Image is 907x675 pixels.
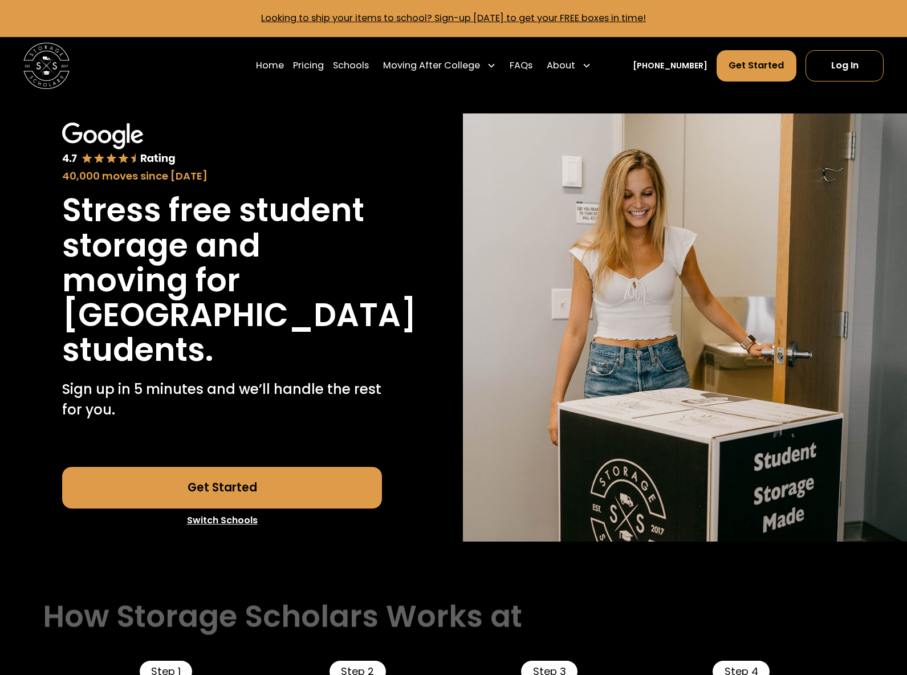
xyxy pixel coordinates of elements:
[62,298,417,332] h1: [GEOGRAPHIC_DATA]
[383,59,480,72] div: Moving After College
[542,50,596,82] div: About
[43,598,522,634] h2: How Storage Scholars Works at
[510,50,532,82] a: FAQs
[463,113,907,542] img: Storage Scholars will have everything waiting for you in your room when you arrive to campus.
[62,168,382,184] div: 40,000 moves since [DATE]
[806,50,884,82] a: Log In
[62,123,176,166] img: Google 4.7 star rating
[293,50,324,82] a: Pricing
[256,50,284,82] a: Home
[547,59,575,72] div: About
[62,332,213,367] h1: students.
[378,50,501,82] div: Moving After College
[62,509,382,532] a: Switch Schools
[633,60,707,72] a: [PHONE_NUMBER]
[717,50,796,82] a: Get Started
[62,193,382,298] h1: Stress free student storage and moving for
[62,467,382,509] a: Get Started
[23,43,70,89] img: Storage Scholars main logo
[62,379,382,421] p: Sign up in 5 minutes and we’ll handle the rest for you.
[333,50,369,82] a: Schools
[261,11,646,25] a: Looking to ship your items to school? Sign-up [DATE] to get your FREE boxes in time!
